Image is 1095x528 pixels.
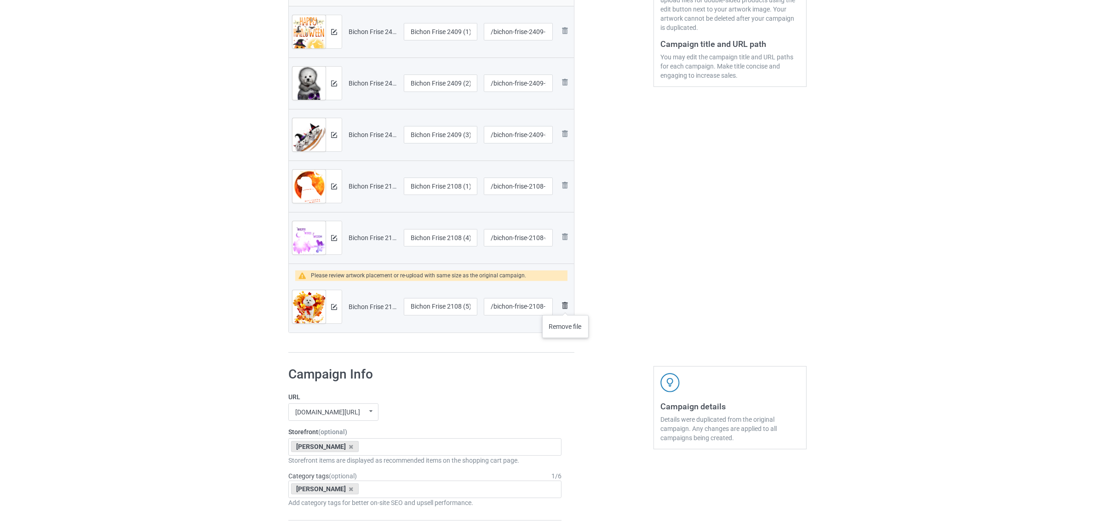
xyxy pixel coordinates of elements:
[329,472,357,480] span: (optional)
[288,456,562,465] div: Storefront items are displayed as recommended items on the shopping cart page.
[292,221,326,265] img: original.png
[331,80,337,86] img: svg+xml;base64,PD94bWwgdmVyc2lvbj0iMS4wIiBlbmNvZGluZz0iVVRGLTgiPz4KPHN2ZyB3aWR0aD0iMTRweCIgaGVpZ2...
[660,373,680,392] img: svg+xml;base64,PD94bWwgdmVyc2lvbj0iMS4wIiBlbmNvZGluZz0iVVRGLTgiPz4KPHN2ZyB3aWR0aD0iNDJweCIgaGVpZ2...
[331,29,337,35] img: svg+xml;base64,PD94bWwgdmVyc2lvbj0iMS4wIiBlbmNvZGluZz0iVVRGLTgiPz4KPHN2ZyB3aWR0aD0iMTRweCIgaGVpZ2...
[349,233,397,242] div: Bichon Frise 2108 (4).png
[559,180,570,191] img: svg+xml;base64,PD94bWwgdmVyc2lvbj0iMS4wIiBlbmNvZGluZz0iVVRGLTgiPz4KPHN2ZyB3aWR0aD0iMjhweCIgaGVpZ2...
[288,471,357,481] label: Category tags
[331,304,337,310] img: svg+xml;base64,PD94bWwgdmVyc2lvbj0iMS4wIiBlbmNvZGluZz0iVVRGLTgiPz4KPHN2ZyB3aWR0aD0iMTRweCIgaGVpZ2...
[349,130,397,139] div: Bichon Frise 2409 (3).png
[298,272,311,279] img: warning
[349,27,397,36] div: Bichon Frise 2409 (1).png
[311,270,527,281] div: Please review artwork placement or re-upload with same size as the original campaign.
[288,366,562,383] h1: Campaign Info
[551,471,562,481] div: 1 / 6
[349,79,397,88] div: Bichon Frise 2409 (2).png
[288,427,562,436] label: Storefront
[559,128,570,139] img: svg+xml;base64,PD94bWwgdmVyc2lvbj0iMS4wIiBlbmNvZGluZz0iVVRGLTgiPz4KPHN2ZyB3aWR0aD0iMjhweCIgaGVpZ2...
[292,67,326,111] img: original.png
[559,25,570,36] img: svg+xml;base64,PD94bWwgdmVyc2lvbj0iMS4wIiBlbmNvZGluZz0iVVRGLTgiPz4KPHN2ZyB3aWR0aD0iMjhweCIgaGVpZ2...
[291,483,359,494] div: [PERSON_NAME]
[660,415,800,442] div: Details were duplicated from the original campaign. Any changes are applied to all campaigns bein...
[288,392,562,402] label: URL
[660,52,800,80] div: You may edit the campaign title and URL paths for each campaign. Make title concise and engaging ...
[318,428,347,436] span: (optional)
[292,170,326,209] img: original.png
[542,315,589,338] div: Remove file
[559,300,570,311] img: svg+xml;base64,PD94bWwgdmVyc2lvbj0iMS4wIiBlbmNvZGluZz0iVVRGLTgiPz4KPHN2ZyB3aWR0aD0iMjhweCIgaGVpZ2...
[331,184,337,189] img: svg+xml;base64,PD94bWwgdmVyc2lvbj0iMS4wIiBlbmNvZGluZz0iVVRGLTgiPz4KPHN2ZyB3aWR0aD0iMTRweCIgaGVpZ2...
[660,401,800,412] h3: Campaign details
[331,132,337,138] img: svg+xml;base64,PD94bWwgdmVyc2lvbj0iMS4wIiBlbmNvZGluZz0iVVRGLTgiPz4KPHN2ZyB3aWR0aD0iMTRweCIgaGVpZ2...
[331,235,337,241] img: svg+xml;base64,PD94bWwgdmVyc2lvbj0iMS4wIiBlbmNvZGluZz0iVVRGLTgiPz4KPHN2ZyB3aWR0aD0iMTRweCIgaGVpZ2...
[292,290,326,330] img: original.png
[295,409,360,415] div: [DOMAIN_NAME][URL]
[292,118,326,162] img: original.png
[292,15,326,59] img: original.png
[660,39,800,49] h3: Campaign title and URL path
[559,231,570,242] img: svg+xml;base64,PD94bWwgdmVyc2lvbj0iMS4wIiBlbmNvZGluZz0iVVRGLTgiPz4KPHN2ZyB3aWR0aD0iMjhweCIgaGVpZ2...
[559,77,570,88] img: svg+xml;base64,PD94bWwgdmVyc2lvbj0iMS4wIiBlbmNvZGluZz0iVVRGLTgiPz4KPHN2ZyB3aWR0aD0iMjhweCIgaGVpZ2...
[291,441,359,452] div: [PERSON_NAME]
[288,498,562,507] div: Add category tags for better on-site SEO and upsell performance.
[349,182,397,191] div: Bichon Frise 2108 (1).png
[349,302,397,311] div: Bichon Frise 2108 (5).png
